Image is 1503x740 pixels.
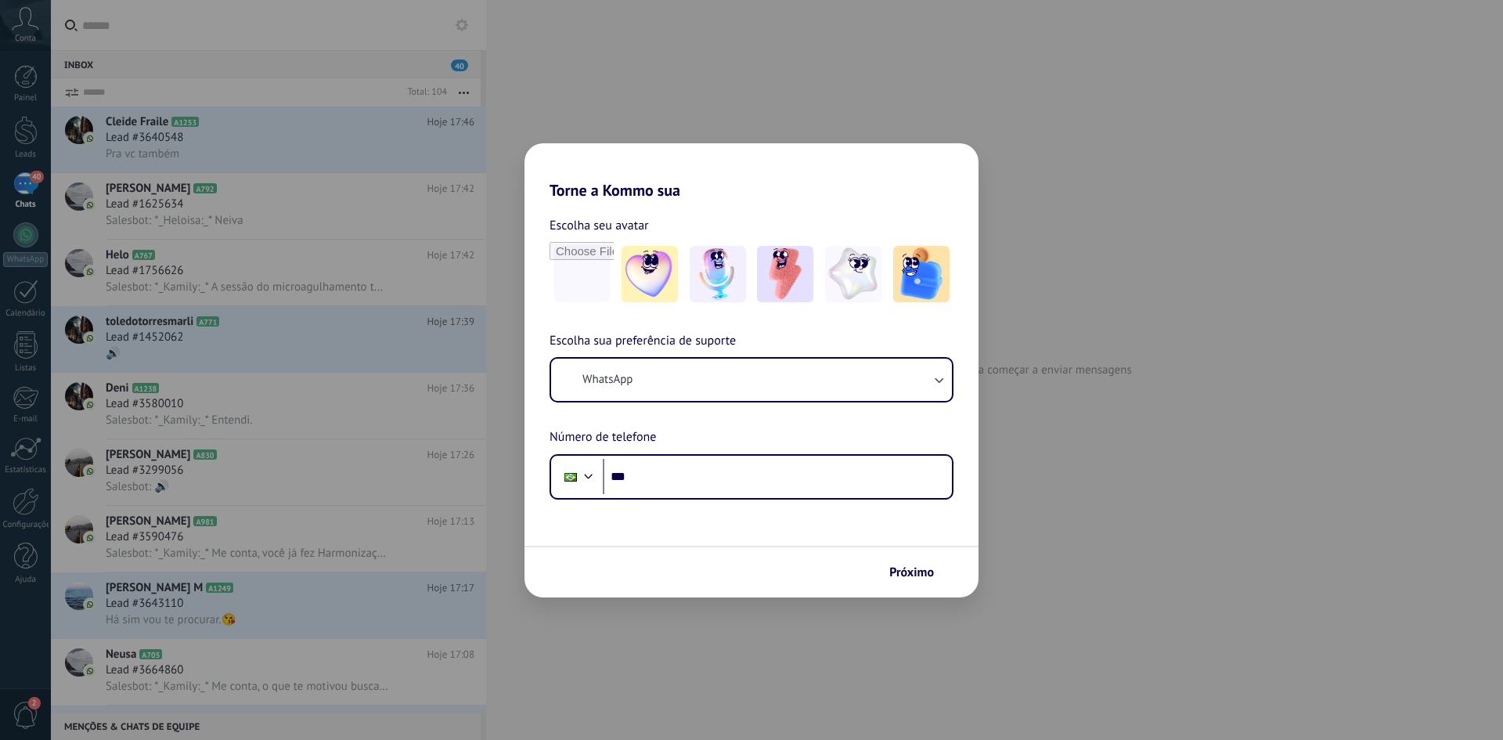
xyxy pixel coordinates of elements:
[757,246,813,302] img: -3.jpeg
[582,372,633,388] span: WhatsApp
[882,559,955,586] button: Próximo
[889,567,934,578] span: Próximo
[551,359,952,401] button: WhatsApp
[690,246,746,302] img: -2.jpeg
[550,215,649,236] span: Escolha seu avatar
[550,331,736,352] span: Escolha sua preferência de suporte
[622,246,678,302] img: -1.jpeg
[524,143,979,200] h2: Torne a Kommo sua
[893,246,950,302] img: -5.jpeg
[550,428,656,448] span: Número de telefone
[825,246,881,302] img: -4.jpeg
[556,460,586,493] div: Brazil: + 55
